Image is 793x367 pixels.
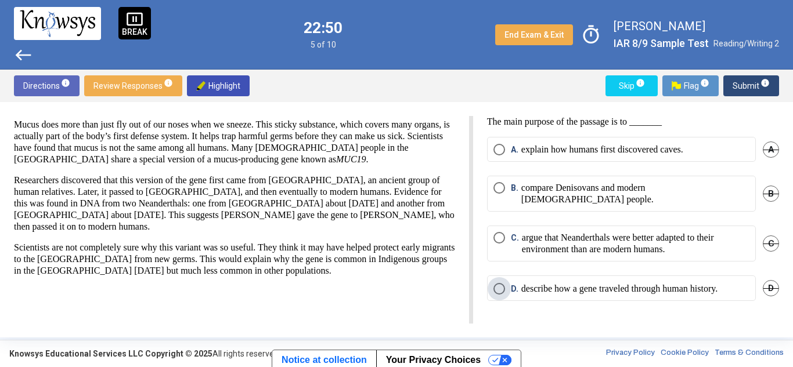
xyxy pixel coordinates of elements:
span: info [700,78,709,88]
span: Directions [23,75,70,96]
span: A [763,141,779,158]
span: info [61,78,70,88]
span: info [636,78,645,88]
a: Cookie Policy [661,348,709,359]
p: BREAK [122,28,147,36]
p: Mucus does more than just fly out of our noses when we sneeze. This sticky substance, which cover... [14,119,455,165]
span: End Exam & Exit [504,30,564,39]
button: highlighter-img.pngHighlight [187,75,250,96]
span: timer [578,21,604,48]
p: Researchers discovered that this version of the gene first came from [GEOGRAPHIC_DATA], an ancien... [14,175,455,232]
span: D. [511,283,521,295]
label: 22:50 [304,20,343,35]
button: Flag.pngFlaginfo [662,75,719,96]
span: Review Responses [93,75,173,96]
span: west [14,46,33,64]
span: Reading/Writing 2 [713,39,779,48]
p: compare Denisovans and modern [DEMOGRAPHIC_DATA] people. [521,182,749,205]
div: All rights reserved. [9,348,280,359]
mat-radio-group: Select an option [487,137,779,315]
span: D [763,280,779,296]
em: MUC19 [336,154,366,164]
label: [PERSON_NAME] [614,19,779,34]
button: End Exam & Exit [495,24,573,45]
img: highlighter-img.png [196,81,206,90]
button: Directionsinfo [14,75,80,96]
span: 5 of 10 [304,40,343,49]
button: Review Responsesinfo [84,75,182,96]
span: A. [511,144,521,155]
span: C. [511,232,522,255]
button: Skipinfo [605,75,658,96]
img: Flag.png [672,81,681,90]
span: Highlight [196,75,240,96]
a: Terms & Conditions [715,348,784,359]
label: IAR 8/9 Sample Test [614,36,709,51]
p: argue that Neanderthals were better adapted to their environment than are modern humans. [522,232,749,255]
p: Scientists are not completely sure why this variant was so useful. They think it may have helped ... [14,242,455,277]
p: describe how a gene traveled through human history. [521,283,718,295]
span: info [164,78,173,88]
p: The main purpose of the passage is to _______ [487,116,779,128]
span: B. [511,182,521,205]
span: C [763,235,779,252]
button: Submitinfo [723,75,779,96]
span: Flag [672,75,709,96]
a: Privacy Policy [606,348,655,359]
p: explain how humans first discovered caves. [521,144,683,155]
span: Submit [733,75,770,96]
span: B [763,186,779,202]
span: pause_presentation [126,10,143,28]
strong: Knowsys Educational Services LLC Copyright © 2025 [9,349,212,358]
span: info [760,78,770,88]
span: Skip [615,75,648,96]
img: knowsys-logo.png [20,10,95,37]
